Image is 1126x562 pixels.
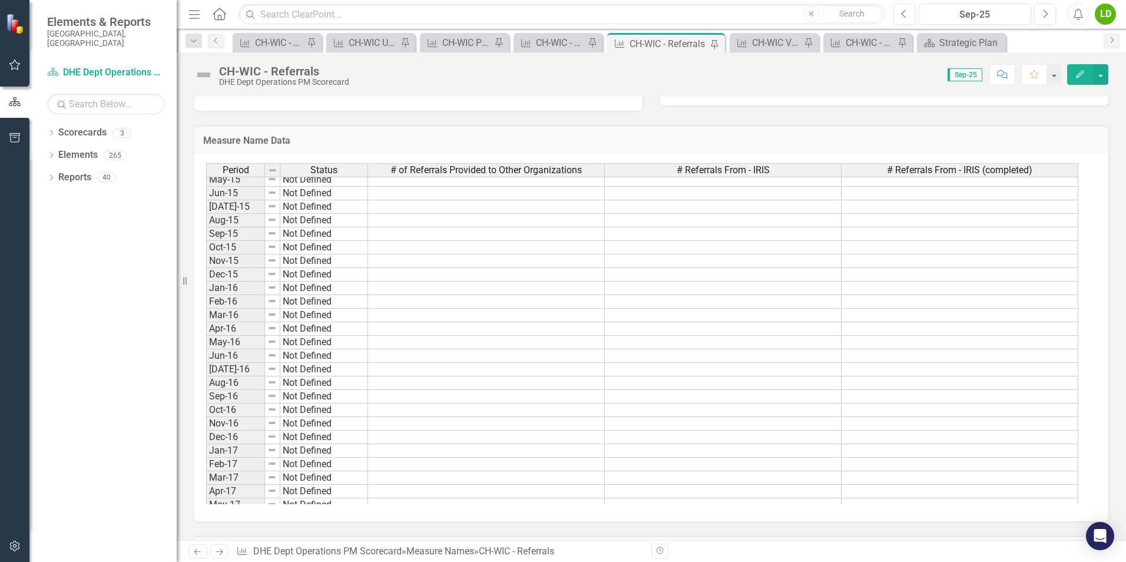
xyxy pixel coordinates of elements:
[206,498,265,512] td: May-17
[267,445,277,455] img: 8DAGhfEEPCf229AAAAAElFTkSuQmCC
[206,309,265,322] td: Mar-16
[267,283,277,292] img: 8DAGhfEEPCf229AAAAAElFTkSuQmCC
[839,9,865,18] span: Search
[206,268,265,282] td: Dec-15
[206,322,265,336] td: Apr-16
[236,545,643,558] div: » »
[919,4,1031,25] button: Sep-25
[280,471,368,485] td: Not Defined
[267,269,277,279] img: 8DAGhfEEPCf229AAAAAElFTkSuQmCC
[47,66,165,80] a: DHE Dept Operations PM Scorecard
[267,351,277,360] img: 8DAGhfEEPCf229AAAAAElFTkSuQmCC
[280,376,368,390] td: Not Defined
[1086,522,1114,550] div: Open Intercom Messenger
[442,35,491,50] div: CH-WIC Program Customer Satisfaction
[97,173,116,183] div: 40
[267,486,277,495] img: 8DAGhfEEPCf229AAAAAElFTkSuQmCC
[206,187,265,200] td: Jun-15
[267,296,277,306] img: 8DAGhfEEPCf229AAAAAElFTkSuQmCC
[516,35,585,50] a: CH-WIC - % WIC Enrolled Breastfed Infants 6 Months and Older
[58,126,107,140] a: Scorecards
[920,35,1003,50] a: Strategic Plan
[239,4,885,25] input: Search ClearPoint...
[206,485,265,498] td: Apr-17
[206,363,265,376] td: [DATE]-16
[6,14,27,34] img: ClearPoint Strategy
[280,309,368,322] td: Not Defined
[267,472,277,482] img: 8DAGhfEEPCf229AAAAAElFTkSuQmCC
[267,405,277,414] img: 8DAGhfEEPCf229AAAAAElFTkSuQmCC
[948,68,982,81] span: Sep-25
[223,165,249,176] span: Period
[826,35,895,50] a: CH-WIC - % WIC enrolled infants BF up to 6mo
[268,166,277,175] img: 8DAGhfEEPCf229AAAAAElFTkSuQmCC
[267,418,277,428] img: 8DAGhfEEPCf229AAAAAElFTkSuQmCC
[267,310,277,319] img: 8DAGhfEEPCf229AAAAAElFTkSuQmCC
[280,322,368,336] td: Not Defined
[47,15,165,29] span: Elements & Reports
[206,444,265,458] td: Jan-17
[280,485,368,498] td: Not Defined
[219,78,349,87] div: DHE Dept Operations PM Scorecard
[267,337,277,346] img: 8DAGhfEEPCf229AAAAAElFTkSuQmCC
[267,256,277,265] img: 8DAGhfEEPCf229AAAAAElFTkSuQmCC
[58,171,91,184] a: Reports
[752,35,801,50] div: CH-WIC Vendor Issuance and Redemption Totals
[406,546,474,557] a: Measure Names
[206,404,265,417] td: Oct-16
[1095,4,1116,25] div: LD
[58,148,98,162] a: Elements
[823,6,882,22] button: Search
[280,254,368,268] td: Not Defined
[47,94,165,114] input: Search Below...
[280,431,368,444] td: Not Defined
[206,200,265,214] td: [DATE]-15
[206,173,265,187] td: May-15
[236,35,304,50] a: CH-WIC - WIC Clients and Visits
[677,165,770,176] span: # Referrals From - IRIS
[206,295,265,309] td: Feb-16
[206,214,265,227] td: Aug-15
[733,35,801,50] a: CH-WIC Vendor Issuance and Redemption Totals
[280,390,368,404] td: Not Defined
[267,378,277,387] img: 8DAGhfEEPCf229AAAAAElFTkSuQmCC
[280,200,368,214] td: Not Defined
[206,417,265,431] td: Nov-16
[923,8,1027,22] div: Sep-25
[280,227,368,241] td: Not Defined
[112,128,131,138] div: 3
[206,376,265,390] td: Aug-16
[280,498,368,512] td: Not Defined
[280,187,368,200] td: Not Defined
[203,135,1099,146] h3: Measure Name Data
[267,432,277,441] img: 8DAGhfEEPCf229AAAAAElFTkSuQmCC
[280,241,368,254] td: Not Defined
[206,349,265,363] td: Jun-16
[423,35,491,50] a: CH-WIC Program Customer Satisfaction
[267,201,277,211] img: 8DAGhfEEPCf229AAAAAElFTkSuQmCC
[267,215,277,224] img: 8DAGhfEEPCf229AAAAAElFTkSuQmCC
[206,282,265,295] td: Jan-16
[47,29,165,48] small: [GEOGRAPHIC_DATA], [GEOGRAPHIC_DATA]
[280,173,368,187] td: Not Defined
[267,391,277,401] img: 8DAGhfEEPCf229AAAAAElFTkSuQmCC
[280,349,368,363] td: Not Defined
[206,336,265,349] td: May-16
[280,282,368,295] td: Not Defined
[206,458,265,471] td: Feb-17
[280,458,368,471] td: Not Defined
[479,546,554,557] div: CH-WIC - Referrals
[206,227,265,241] td: Sep-15
[267,459,277,468] img: 8DAGhfEEPCf229AAAAAElFTkSuQmCC
[939,35,1003,50] div: Strategic Plan
[536,35,585,50] div: CH-WIC - % WIC Enrolled Breastfed Infants 6 Months and Older
[104,150,127,160] div: 265
[280,417,368,431] td: Not Defined
[280,295,368,309] td: Not Defined
[206,390,265,404] td: Sep-16
[206,431,265,444] td: Dec-16
[206,471,265,485] td: Mar-17
[206,254,265,268] td: Nov-15
[267,229,277,238] img: 8DAGhfEEPCf229AAAAAElFTkSuQmCC
[887,165,1032,176] span: # Referrals From - IRIS (completed)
